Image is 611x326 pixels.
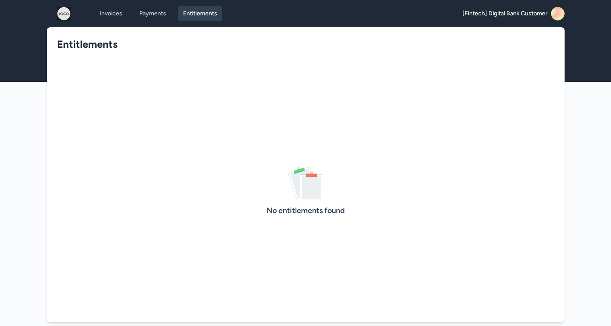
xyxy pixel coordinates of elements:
[267,205,345,216] p: No entitlements found
[57,38,548,51] h1: Entitlements
[95,6,127,21] a: Invoices
[50,7,77,20] img: logo.png
[462,7,565,20] a: [Fintech] Digital Bank Customer
[134,6,171,21] a: Payments
[462,9,548,18] span: [Fintech] Digital Bank Customer
[178,6,222,21] a: Entitlements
